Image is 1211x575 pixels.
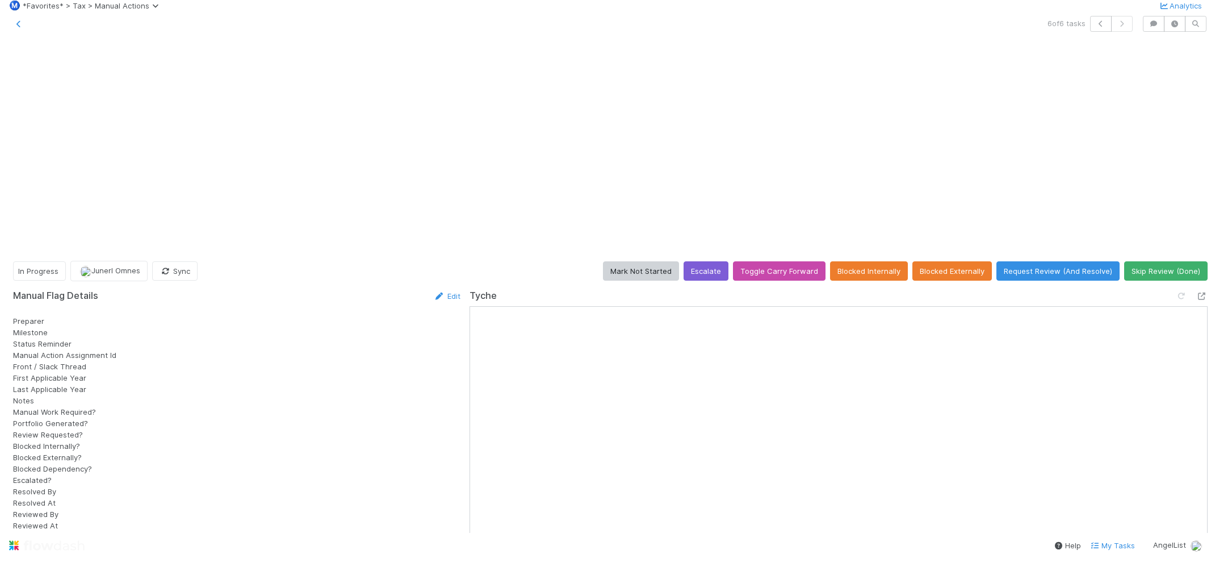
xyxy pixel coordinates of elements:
div: Escalated? [13,474,460,486]
img: avatar_de77a991-7322-4664-a63d-98ba485ee9e0.png [1191,540,1202,552]
h5: Tyche [470,290,497,302]
div: Reviewed At [13,520,460,531]
button: Escalate [684,261,728,281]
div: Help [1054,540,1081,551]
div: Last Applicable Year [13,384,460,395]
span: *Favorites* > Tax > Manual Actions [23,1,163,10]
div: Assigned To Comptroller [13,531,460,543]
span: My Tasks [1090,541,1135,550]
div: Status Reminder [13,338,460,349]
img: logo-inverted-e16ddd16eac7371096b0.svg [9,536,85,555]
div: Review Requested? [13,429,460,440]
span: AngelList [1153,540,1186,549]
div: Milestone [13,327,460,338]
img: avatar_de77a991-7322-4664-a63d-98ba485ee9e0.png [80,266,91,277]
button: Request Review (And Resolve) [996,261,1120,281]
div: First Applicable Year [13,372,460,384]
button: Toggle Carry Forward [733,261,826,281]
span: Ⓜ️ [9,1,20,10]
div: Blocked Externally? [13,452,460,463]
span: 6 of 6 tasks [1047,18,1086,29]
div: Front / Slack Thread [13,361,460,372]
button: Sync [152,261,198,281]
button: Skip Review (Done) [1124,261,1208,281]
div: Manual Action Assignment Id [13,349,460,361]
div: Manual Work Required? [13,406,460,418]
button: Junerl Omnes [70,261,148,281]
button: Blocked Externally [912,261,992,281]
div: Resolved By [13,486,460,497]
h5: Manual Flag Details [13,290,98,302]
div: Reviewed By [13,509,460,520]
a: Analytics [1158,1,1202,10]
span: Junerl Omnes [91,266,140,275]
div: Blocked Dependency? [13,463,460,474]
div: Portfolio Generated? [13,418,460,429]
div: Resolved At [13,497,460,509]
a: My Tasks [1090,540,1135,551]
div: Preparer [13,315,460,327]
a: Edit [434,291,460,301]
div: Notes [13,395,460,406]
div: Blocked Internally? [13,440,460,452]
button: Mark Not Started [603,261,679,281]
button: Blocked Internally [830,261,908,281]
